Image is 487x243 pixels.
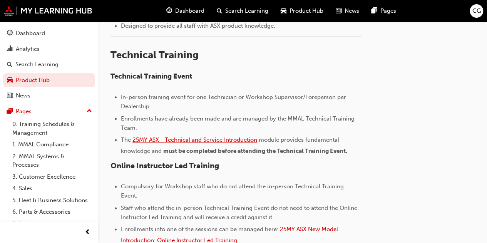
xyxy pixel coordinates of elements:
[330,3,365,19] a: news-iconNews
[7,108,13,115] span: pages-icon
[4,6,92,16] img: mmal
[160,3,211,19] a: guage-iconDashboard
[121,94,348,110] span: In-person training event for one Technician or Workshop Supervisor/Foreperson per Dealership.
[7,77,13,84] span: car-icon
[7,92,13,99] span: news-icon
[9,151,95,171] a: 2. MMAL Systems & Processes
[175,7,204,15] span: Dashboard
[121,226,278,233] span: Enrollments into one of the sessions can be managed here:
[7,46,13,53] span: chart-icon
[7,30,13,37] span: guage-icon
[16,45,40,54] div: Analytics
[110,72,192,80] span: Technical Training Event
[121,204,359,221] span: Staff who attend the in-person Technical Training Event do not need to attend the Online Instruct...
[16,91,30,100] div: News
[163,147,347,154] span: must be completed before attending the Technical Training Event.
[3,89,95,103] a: News
[87,106,92,116] span: up-icon
[166,6,172,16] span: guage-icon
[110,161,219,170] span: Online Instructor Led Training
[290,7,323,15] span: Product Hub
[211,3,274,19] a: search-iconSearch Learning
[372,6,377,16] span: pages-icon
[9,194,95,206] a: 5. Fleet & Business Solutions
[3,57,95,72] a: Search Learning
[9,171,95,183] a: 3. Customer Excellence
[9,206,95,218] a: 6. Parts & Accessories
[217,6,222,16] span: search-icon
[16,29,45,38] div: Dashboard
[3,25,95,104] button: DashboardAnalyticsSearch LearningProduct HubNews
[3,26,95,40] a: Dashboard
[3,104,95,119] button: Pages
[225,7,268,15] span: Search Learning
[132,136,257,143] a: 25MY ASX - Technical and Service Introduction
[345,7,359,15] span: News
[110,49,199,61] span: Technical Training
[281,6,286,16] span: car-icon
[16,107,32,116] div: Pages
[336,6,341,16] span: news-icon
[472,7,481,15] span: CG
[274,3,330,19] a: car-iconProduct Hub
[121,115,356,131] span: Enrollments have already been made and are managed by the MMAL Technical Training Team.
[7,61,12,68] span: search-icon
[121,22,275,29] span: Designed to provide all staff with ASX product knowledge.
[365,3,402,19] a: pages-iconPages
[15,60,59,69] div: Search Learning
[3,42,95,56] a: Analytics
[470,4,483,18] button: CG
[9,183,95,194] a: 4. Sales
[9,118,95,139] a: 0. Training Schedules & Management
[85,228,90,237] span: prev-icon
[121,136,131,143] span: The
[380,7,396,15] span: Pages
[121,183,345,199] span: Compulsory for Workshop staff who do not attend the in-person Technical Training Event.
[9,218,95,230] a: 7. Service
[9,139,95,151] a: 1. MMAL Compliance
[3,73,95,87] a: Product Hub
